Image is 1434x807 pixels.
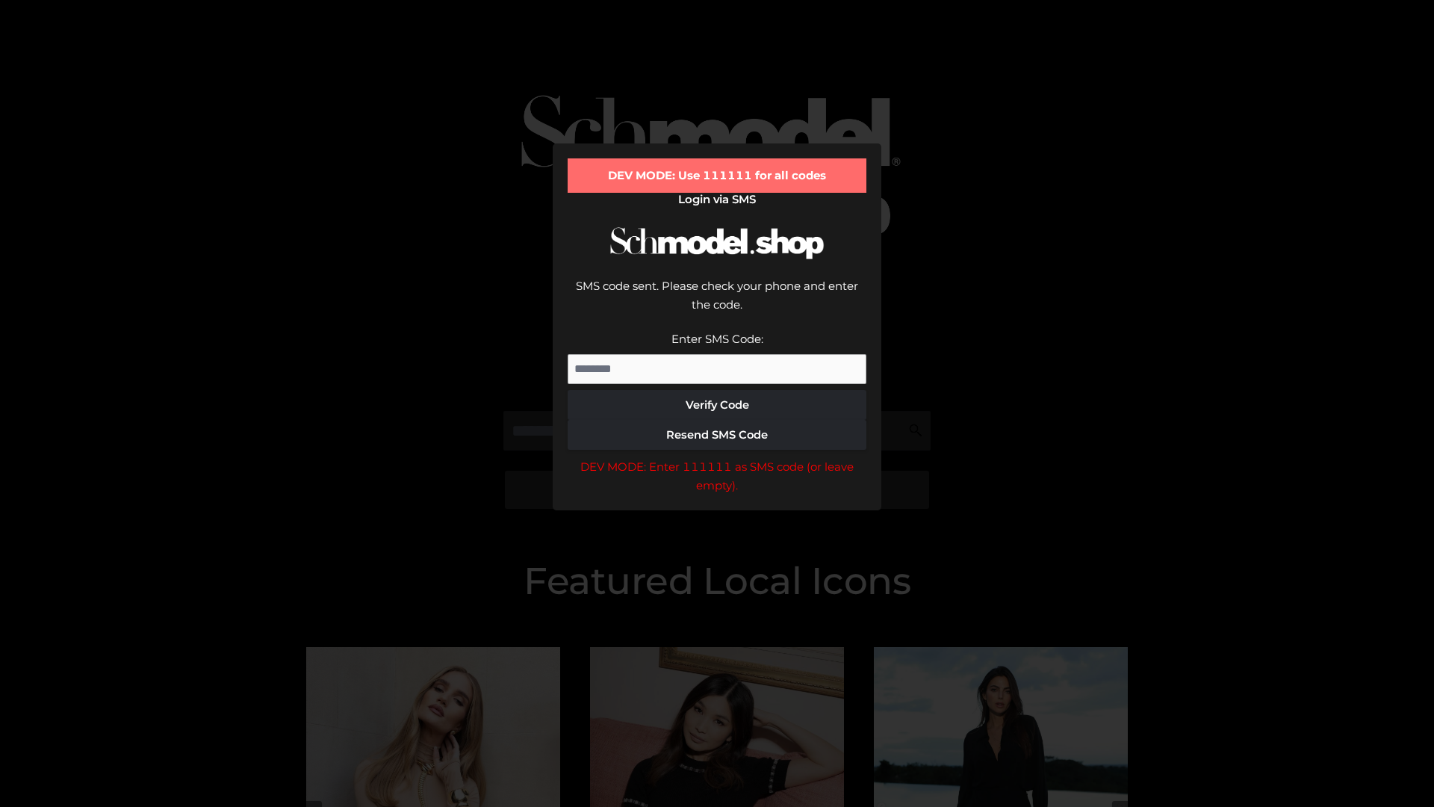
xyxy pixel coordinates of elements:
[568,158,866,193] div: DEV MODE: Use 111111 for all codes
[568,193,866,206] h2: Login via SMS
[568,276,866,330] div: SMS code sent. Please check your phone and enter the code.
[671,332,763,346] label: Enter SMS Code:
[605,214,829,273] img: Schmodel Logo
[568,420,866,450] button: Resend SMS Code
[568,457,866,495] div: DEV MODE: Enter 111111 as SMS code (or leave empty).
[568,390,866,420] button: Verify Code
